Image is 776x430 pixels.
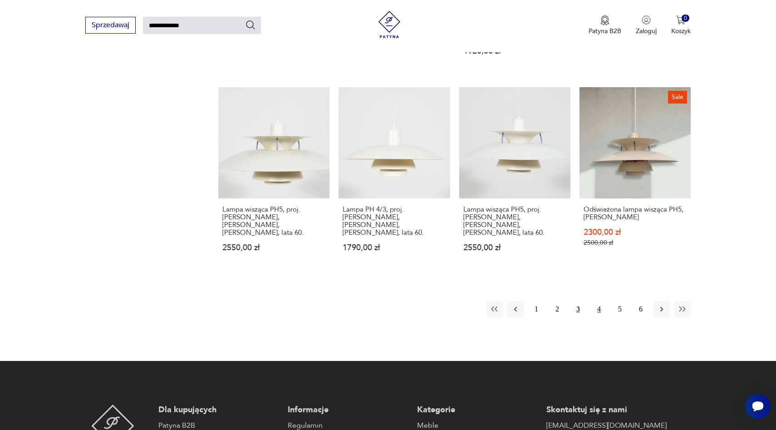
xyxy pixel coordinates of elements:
[218,87,329,269] a: Lampa wisząca PH5, proj. P. Henningsen, Louis Poulsen, Dania, lata 60.Lampa wisząca PH5, proj. [P...
[222,244,325,252] p: 2550,00 zł
[376,11,403,38] img: Patyna - sklep z meblami i dekoracjami vintage
[222,206,325,237] h3: Lampa wisząca PH5, proj. [PERSON_NAME], [PERSON_NAME], [PERSON_NAME], lata 60.
[463,206,566,237] h3: Lampa wisząca PH5, proj. [PERSON_NAME], [PERSON_NAME], [PERSON_NAME], lata 60.
[549,301,565,317] button: 2
[417,405,537,415] p: Kategorie
[580,87,691,269] a: SaleOdświeżona lampa wisząca PH5, Louis PoulsenOdświeżona lampa wisząca PH5, [PERSON_NAME]2300,00...
[584,239,687,247] p: 2500,00 zł
[642,15,651,25] img: Ikonka użytkownika
[463,47,566,55] p: 1920,00 zł
[463,244,566,252] p: 2550,00 zł
[600,15,609,25] img: Ikona medalu
[245,20,256,30] button: Szukaj
[636,15,657,35] button: Zaloguj
[85,23,136,29] a: Sprzedawaj
[570,301,586,317] button: 3
[343,244,446,252] p: 1790,00 zł
[671,27,691,35] p: Koszyk
[636,27,657,35] p: Zaloguj
[584,206,687,221] h3: Odświeżona lampa wisząca PH5, [PERSON_NAME]
[745,394,771,419] iframe: Smartsupp widget button
[528,301,545,317] button: 1
[589,27,621,35] p: Patyna B2B
[158,405,279,415] p: Dla kupujących
[612,301,628,317] button: 5
[633,301,649,317] button: 6
[589,15,621,35] a: Ikona medaluPatyna B2B
[459,87,570,269] a: Lampa wisząca PH5, proj. P. Henningsen, Louis Poulsen, Dania, lata 60.Lampa wisząca PH5, proj. [P...
[85,17,136,34] button: Sprzedawaj
[682,15,689,22] div: 0
[288,405,408,415] p: Informacje
[339,87,450,269] a: Lampa PH 4/3, proj. P. Henningsen, Louis Poulsen, Dania, lata 60.Lampa PH 4/3, proj. [PERSON_NAME...
[343,206,446,237] h3: Lampa PH 4/3, proj. [PERSON_NAME], [PERSON_NAME], [PERSON_NAME], lata 60.
[591,301,607,317] button: 4
[546,405,667,415] p: Skontaktuj się z nami
[589,15,621,35] button: Patyna B2B
[584,228,687,236] p: 2300,00 zł
[676,15,685,25] img: Ikona koszyka
[671,15,691,35] button: 0Koszyk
